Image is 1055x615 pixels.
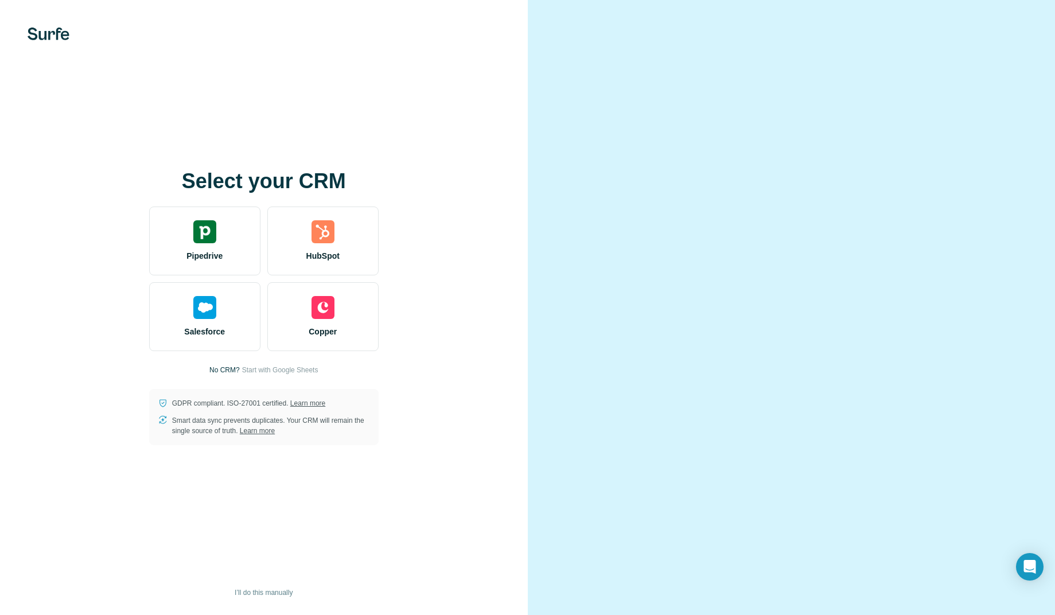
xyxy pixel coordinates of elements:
[28,28,69,40] img: Surfe's logo
[193,296,216,319] img: salesforce's logo
[149,170,379,193] h1: Select your CRM
[242,365,318,375] button: Start with Google Sheets
[172,415,369,436] p: Smart data sync prevents duplicates. Your CRM will remain the single source of truth.
[235,587,293,598] span: I’ll do this manually
[240,427,275,435] a: Learn more
[312,220,334,243] img: hubspot's logo
[186,250,223,262] span: Pipedrive
[193,220,216,243] img: pipedrive's logo
[309,326,337,337] span: Copper
[1016,553,1044,581] div: Open Intercom Messenger
[227,584,301,601] button: I’ll do this manually
[209,365,240,375] p: No CRM?
[306,250,340,262] span: HubSpot
[172,398,325,408] p: GDPR compliant. ISO-27001 certified.
[184,326,225,337] span: Salesforce
[290,399,325,407] a: Learn more
[312,296,334,319] img: copper's logo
